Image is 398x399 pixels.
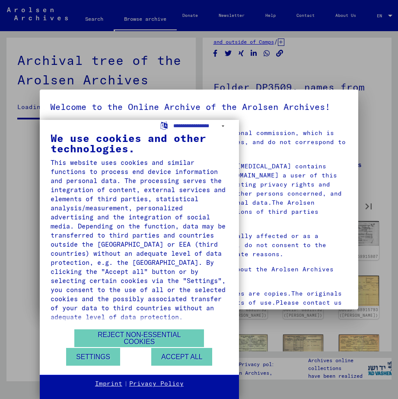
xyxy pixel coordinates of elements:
[51,158,228,322] div: This website uses cookies and similar functions to process end device information and personal da...
[129,380,184,388] a: Privacy Policy
[66,348,120,366] button: Settings
[151,348,212,366] button: Accept all
[95,380,122,388] a: Imprint
[74,329,204,347] button: Reject non-essential cookies
[51,133,228,154] div: We use cookies and other technologies.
